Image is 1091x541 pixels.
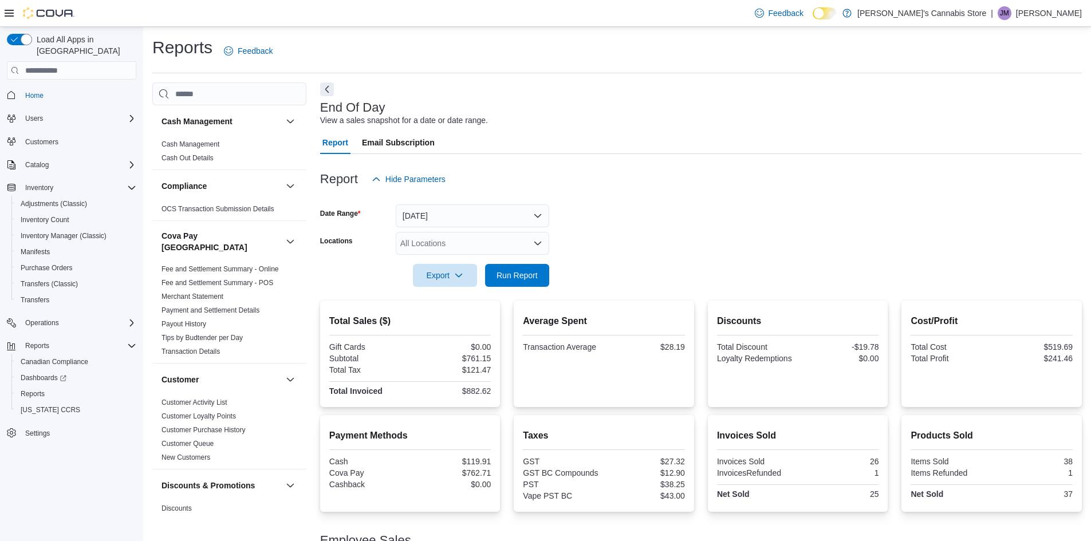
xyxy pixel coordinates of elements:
button: Transfers (Classic) [11,276,141,292]
span: Customer Activity List [162,398,227,407]
span: Tips by Budtender per Day [162,333,243,342]
h2: Cost/Profit [911,314,1073,328]
button: Purchase Orders [11,260,141,276]
a: Transfers [16,293,54,307]
span: Transfers (Classic) [16,277,136,291]
div: View a sales snapshot for a date or date range. [320,114,488,127]
button: Users [21,112,48,125]
a: Inventory Manager (Classic) [16,229,111,243]
div: $762.71 [412,468,491,477]
button: Run Report [485,264,549,287]
span: Customer Loyalty Points [162,412,236,421]
p: [PERSON_NAME] [1016,6,1082,20]
span: Customer Queue [162,439,214,448]
button: Cash Management [162,116,281,127]
a: Transaction Details [162,347,220,356]
span: Cash Out Details [162,153,214,163]
h3: Report [320,172,358,186]
span: Manifests [21,247,50,256]
nav: Complex example [7,82,136,471]
div: $43.00 [606,491,685,500]
span: Dashboards [16,371,136,385]
h2: Payment Methods [329,429,491,443]
span: Settings [25,429,50,438]
span: Discounts [162,504,192,513]
span: OCS Transaction Submission Details [162,204,274,214]
span: Customers [25,137,58,147]
a: Merchant Statement [162,293,223,301]
div: $0.00 [800,354,879,363]
div: $882.62 [412,386,491,396]
span: Hide Parameters [385,173,446,185]
div: Subtotal [329,354,408,363]
a: Customer Queue [162,440,214,448]
a: Discounts [162,504,192,512]
span: Payment and Settlement Details [162,306,259,315]
button: Discounts & Promotions [162,480,281,491]
div: Cova Pay [GEOGRAPHIC_DATA] [152,262,306,363]
h2: Average Spent [523,314,685,328]
span: Purchase Orders [16,261,136,275]
a: Manifests [16,245,54,259]
a: Payout History [162,320,206,328]
h3: Compliance [162,180,207,192]
button: Cova Pay [GEOGRAPHIC_DATA] [162,230,281,253]
button: Users [2,110,141,127]
div: Items Sold [911,457,989,466]
div: $12.90 [606,468,685,477]
span: Transfers (Classic) [21,279,78,289]
strong: Total Invoiced [329,386,383,396]
a: Feedback [219,40,277,62]
div: Vape PST BC [523,491,601,500]
a: Transfers (Classic) [16,277,82,291]
a: Cash Management [162,140,219,148]
a: Dashboards [16,371,71,385]
span: JM [1000,6,1009,20]
span: Users [25,114,43,123]
div: Jenny McKenna [998,6,1011,20]
label: Date Range [320,209,361,218]
span: Canadian Compliance [16,355,136,369]
img: Cova [23,7,74,19]
span: Report [322,131,348,154]
p: [PERSON_NAME]'s Cannabis Store [857,6,986,20]
button: Next [320,82,334,96]
span: Home [21,88,136,102]
div: Loyalty Redemptions [717,354,795,363]
span: Customers [21,135,136,149]
span: Inventory [21,181,136,195]
div: $28.19 [606,342,685,352]
a: Home [21,89,48,102]
div: -$19.78 [800,342,879,352]
span: [US_STATE] CCRS [21,405,80,414]
span: Export [420,264,470,287]
a: OCS Transaction Submission Details [162,205,274,213]
button: Catalog [21,158,53,172]
button: Customer [283,373,297,386]
span: Home [25,91,44,100]
div: $38.25 [606,480,685,489]
a: Purchase Orders [16,261,77,275]
span: Settings [21,426,136,440]
button: Transfers [11,292,141,308]
button: [DATE] [396,204,549,227]
span: Transaction Details [162,347,220,356]
div: GST [523,457,601,466]
a: Fee and Settlement Summary - Online [162,265,279,273]
span: Feedback [238,45,273,57]
div: $241.46 [994,354,1073,363]
div: $0.00 [412,480,491,489]
span: Manifests [16,245,136,259]
button: Hide Parameters [367,168,450,191]
span: Inventory [25,183,53,192]
div: Cash Management [152,137,306,169]
span: Catalog [21,158,136,172]
span: Transfers [21,295,49,305]
span: Reports [25,341,49,350]
span: Inventory Manager (Classic) [21,231,107,240]
span: Reports [21,339,136,353]
a: New Customers [162,453,210,461]
p: | [991,6,993,20]
a: Adjustments (Classic) [16,197,92,211]
div: Cova Pay [329,468,408,477]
